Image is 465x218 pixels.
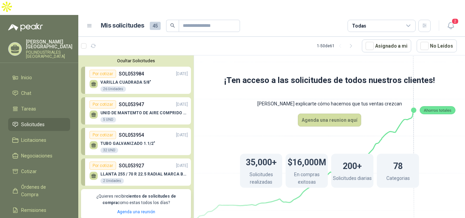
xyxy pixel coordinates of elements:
[26,39,73,49] p: [PERSON_NAME] [GEOGRAPHIC_DATA]
[393,158,403,173] h1: 78
[333,174,372,184] p: Solicitudes diarias
[8,71,70,84] a: Inicio
[119,131,144,139] p: SOL053954
[8,23,43,31] img: Logo peakr
[117,209,155,214] a: Agenda una reunión
[8,102,70,115] a: Tareas
[298,114,361,127] button: Agenda una reunion aquí
[21,136,46,144] span: Licitaciones
[101,21,144,31] h1: Mis solicitudes
[21,183,64,198] span: Órdenes de Compra
[119,70,144,78] p: SOL053984
[21,74,32,81] span: Inicio
[286,171,328,187] p: En compras exitosas
[90,131,116,139] div: Por cotizar
[417,39,457,52] button: No Leídos
[176,71,188,77] p: [DATE]
[100,172,188,177] p: LLANTA 255 / 70 R 22.5 RADIAL MARCA BRIDGESTONE
[81,128,191,155] a: Por cotizarSOL053954[DATE] TUBO GALVANIZADO 1.1/2"32 UND
[288,154,326,169] h1: $16,000M
[119,162,144,169] p: SOL053927
[90,70,116,78] div: Por cotizar
[362,39,411,52] button: Asignado a mi
[81,58,191,63] button: Ocultar Solicitudes
[240,171,282,187] p: Solicitudes realizadas
[8,87,70,100] a: Chat
[451,18,459,24] span: 2
[119,101,144,108] p: SOL053947
[102,194,176,205] b: cientos de solicitudes de compra
[176,101,188,108] p: [DATE]
[26,50,73,58] p: POLINDUSTRIALES [GEOGRAPHIC_DATA]
[90,100,116,108] div: Por cotizar
[352,22,366,30] div: Todas
[100,141,155,146] p: TUBO GALVANIZADO 1.1/2"
[386,174,410,184] p: Categorias
[100,111,188,115] p: UNID DE MANTEMTO DE AIRE COMPRIDO 1/2 STD 150 PSI(FILTRO LUBRIC Y REGULA)
[21,206,46,214] span: Remisiones
[85,193,187,206] p: ¿Quieres recibir como estas todos los días?
[8,134,70,147] a: Licitaciones
[100,148,118,153] div: 32 UND
[8,204,70,217] a: Remisiones
[176,163,188,169] p: [DATE]
[21,152,52,160] span: Negociaciones
[150,22,161,30] span: 45
[21,105,36,113] span: Tareas
[21,168,37,175] span: Cotizar
[100,178,124,184] div: 2 Unidades
[317,40,356,51] div: 1 - 50 de 61
[8,118,70,131] a: Solicitudes
[176,132,188,138] p: [DATE]
[8,165,70,178] a: Cotizar
[8,149,70,162] a: Negociaciones
[100,117,116,122] div: 5 UND
[81,158,191,186] a: Por cotizarSOL053927[DATE] LLANTA 255 / 70 R 22.5 RADIAL MARCA BRIDGESTONE2 Unidades
[445,20,457,32] button: 2
[81,97,191,124] a: Por cotizarSOL053947[DATE] UNID DE MANTEMTO DE AIRE COMPRIDO 1/2 STD 150 PSI(FILTRO LUBRIC Y REGU...
[21,121,45,128] span: Solicitudes
[343,158,362,173] h1: 200+
[170,23,175,28] span: search
[100,86,126,92] div: 26 Unidades
[90,162,116,170] div: Por cotizar
[246,154,277,169] h1: 35,000+
[8,181,70,201] a: Órdenes de Compra
[100,80,151,85] p: VARILLA CUADRADA 5/8"
[21,89,31,97] span: Chat
[81,67,191,94] a: Por cotizarSOL053984[DATE] VARILLA CUADRADA 5/8"26 Unidades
